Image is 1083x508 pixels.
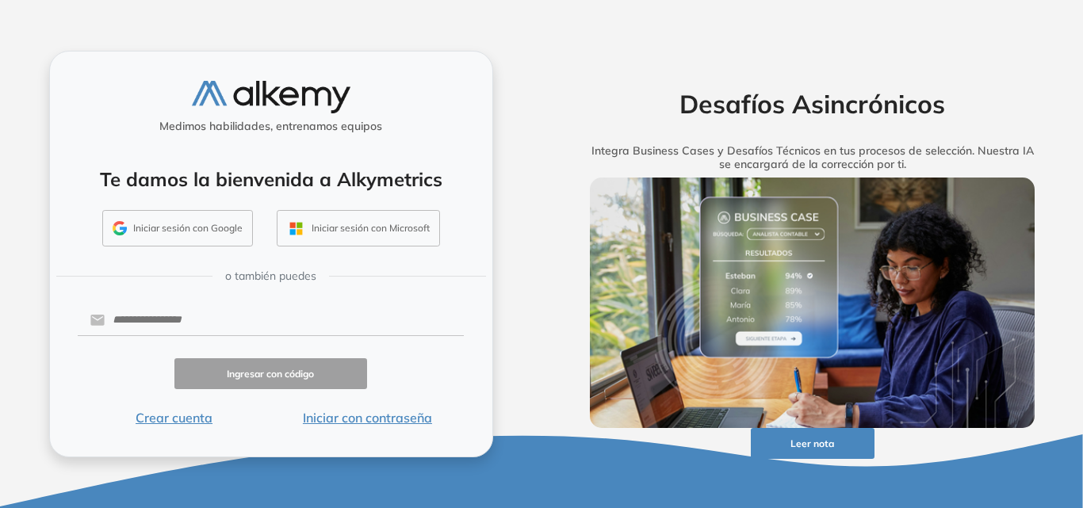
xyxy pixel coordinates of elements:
h2: Desafíos Asincrónicos [565,89,1060,119]
h5: Integra Business Cases y Desafíos Técnicos en tus procesos de selección. Nuestra IA se encargará ... [565,144,1060,171]
button: Iniciar sesión con Microsoft [277,210,440,246]
span: o también puedes [225,268,316,285]
h4: Te damos la bienvenida a Alkymetrics [71,168,472,191]
button: Iniciar sesión con Google [102,210,253,246]
img: GMAIL_ICON [113,221,127,235]
button: Crear cuenta [78,408,271,427]
button: Leer nota [751,428,874,459]
button: Iniciar con contraseña [270,408,464,427]
img: img-more-info [590,178,1035,428]
img: OUTLOOK_ICON [287,220,305,238]
iframe: Chat Widget [798,324,1083,508]
button: Ingresar con código [174,358,368,389]
h5: Medimos habilidades, entrenamos equipos [56,120,486,133]
div: Widget de chat [798,324,1083,508]
img: logo-alkemy [192,81,350,113]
